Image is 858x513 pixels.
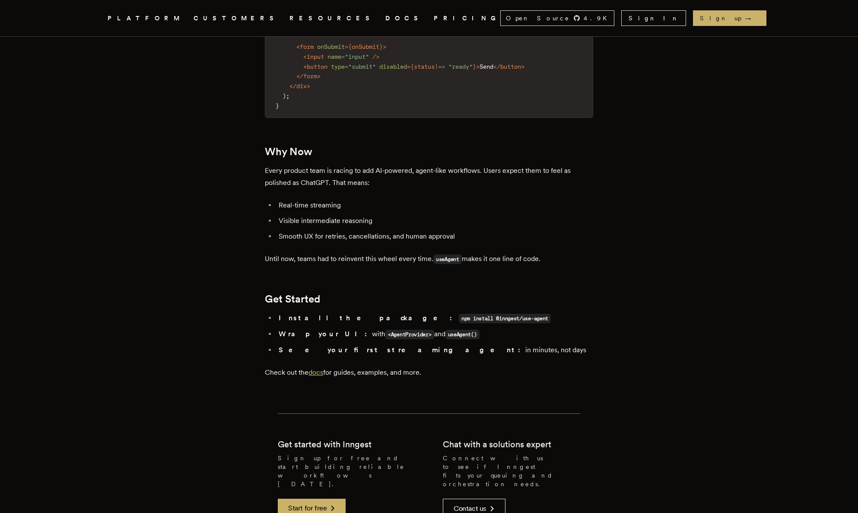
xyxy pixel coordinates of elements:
[108,13,183,24] button: PLATFORM
[278,438,372,450] h2: Get started with Inngest
[265,146,593,158] h2: Why Now
[265,366,593,379] p: Check out the for guides, examples, and more.
[443,454,580,488] p: Connect with us to see if Inngest fits your queuing and orchestration needs.
[303,73,317,80] span: form
[379,43,383,50] span: }
[289,13,375,24] button: RESOURCES
[459,314,551,323] code: npm install @inngest/use-agent
[317,43,345,50] span: onSubmit
[693,10,766,26] a: Sign up
[745,14,759,22] span: →
[331,63,345,70] span: type
[265,253,593,265] p: Until now, teams had to reinvent this wheel every time. makes it one line of code.
[433,255,462,264] code: useAgent
[317,73,321,80] span: >
[414,63,435,70] span: status
[276,230,593,242] li: Smooth UX for retries, cancellations, and human approval
[300,43,314,50] span: form
[443,438,551,450] h2: Chat with a solutions expert
[476,63,480,70] span: >
[500,63,521,70] span: button
[352,63,372,70] span: submit
[348,43,352,50] span: {
[276,215,593,227] li: Visible intermediate reasoning
[493,63,500,70] span: </
[307,53,324,60] span: input
[385,13,423,24] a: DOCS
[296,83,307,89] span: div
[480,63,493,70] span: Send
[289,83,296,89] span: </
[434,13,500,24] a: PRICING
[435,63,445,70] span: !==
[296,73,303,80] span: </
[621,10,686,26] a: Sign In
[506,14,570,22] span: Open Source
[279,346,525,354] strong: See your first streaming agent:
[276,199,593,211] li: Real-time streaming
[327,53,341,60] span: name
[308,368,323,376] a: docs
[279,330,372,338] strong: Wrap your UI:
[286,92,289,99] span: ;
[348,53,365,60] span: input
[296,43,300,50] span: <
[372,53,379,60] span: />
[307,83,310,89] span: >
[341,53,345,60] span: =
[276,344,593,356] li: in minutes, not days
[278,454,415,488] p: Sign up for free and start building reliable workflows [DATE].
[352,43,379,50] span: onSubmit
[365,53,369,60] span: "
[372,63,376,70] span: "
[445,330,480,339] code: useAgent()
[303,53,307,60] span: <
[385,330,434,339] code: <AgentProvider>
[345,63,348,70] span: =
[448,63,473,70] span: "ready"
[303,63,307,70] span: <
[379,63,407,70] span: disabled
[383,43,386,50] span: >
[283,92,286,99] span: )
[265,165,593,189] p: Every product team is racing to add AI-powered, agent-like workflows. Users expect them to feel a...
[410,63,414,70] span: {
[473,63,476,70] span: }
[265,293,593,305] h2: Get Started
[194,13,279,24] a: CUSTOMERS
[345,43,348,50] span: =
[279,314,457,322] strong: Install the package:
[276,328,593,341] li: with and
[345,53,348,60] span: "
[348,63,352,70] span: "
[521,63,524,70] span: >
[407,63,410,70] span: =
[276,102,279,109] span: }
[307,63,327,70] span: button
[584,14,612,22] span: 4.9 K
